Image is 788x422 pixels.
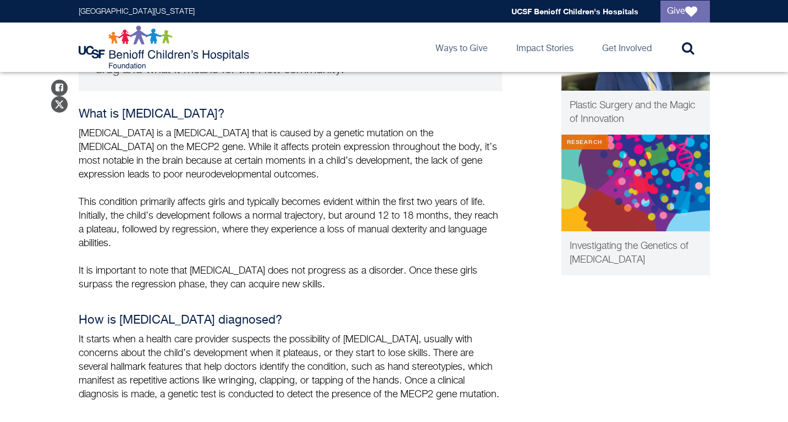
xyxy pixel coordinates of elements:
a: [GEOGRAPHIC_DATA][US_STATE] [79,8,195,15]
p: [MEDICAL_DATA] is a [MEDICAL_DATA] that is caused by a genetic mutation on the [MEDICAL_DATA] on ... [79,127,502,182]
a: Ways to Give [427,23,497,72]
a: Give [660,1,710,23]
span: Plastic Surgery and the Magic of Innovation [570,101,695,124]
p: This condition primarily affects girls and typically becomes evident within the first two years o... [79,196,502,251]
div: Research [561,135,608,149]
h4: What is [MEDICAL_DATA]? [79,108,502,121]
span: Investigating the Genetics of [MEDICAL_DATA] [570,241,688,265]
h4: How is [MEDICAL_DATA] diagnosed? [79,314,502,327]
p: It starts when a health care provider suspects the possibility of [MEDICAL_DATA], usually with co... [79,333,502,402]
a: Get Involved [593,23,660,72]
img: Logo for UCSF Benioff Children's Hospitals Foundation [79,25,252,69]
a: UCSF Benioff Children's Hospitals [511,7,638,16]
a: Impact Stories [508,23,582,72]
img: Connections Summer 2023 thumbnail [561,135,710,232]
p: It is important to note that [MEDICAL_DATA] does not progress as a disorder. Once these girls sur... [79,264,502,292]
a: Research Connections Summer 2023 thumbnail Investigating the Genetics of [MEDICAL_DATA] [561,135,710,276]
